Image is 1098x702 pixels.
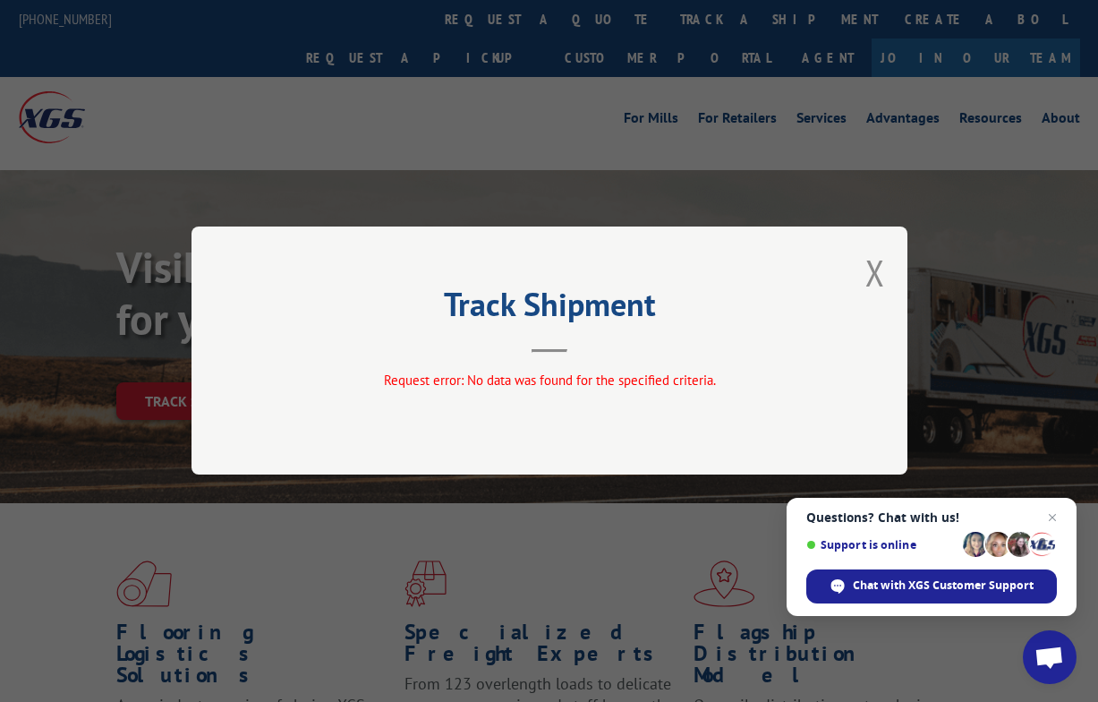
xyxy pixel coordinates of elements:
span: Support is online [806,538,957,552]
button: Close modal [865,249,885,296]
h2: Track Shipment [281,292,818,326]
div: Chat with XGS Customer Support [806,569,1057,604]
span: Request error: No data was found for the specified criteria. [383,372,715,390]
span: Chat with XGS Customer Support [853,578,1034,594]
span: Questions? Chat with us! [806,510,1057,525]
div: Open chat [1023,630,1077,684]
span: Close chat [1042,507,1063,528]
